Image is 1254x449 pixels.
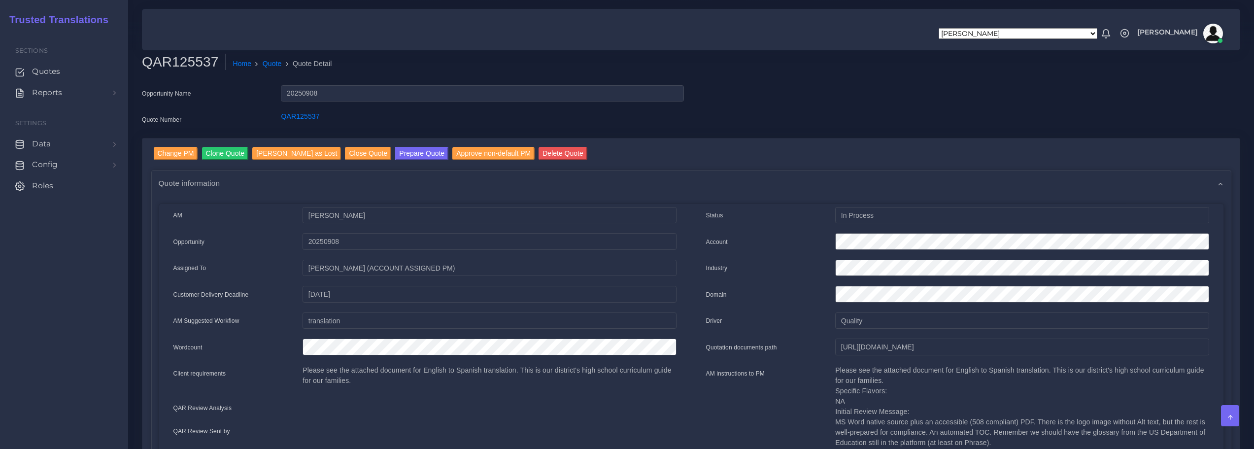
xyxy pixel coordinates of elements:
h2: QAR125537 [142,54,226,70]
span: Roles [32,180,53,191]
label: Assigned To [173,264,206,273]
input: Change PM [154,147,198,160]
label: Status [706,211,723,220]
label: AM Suggested Workflow [173,316,239,325]
img: avatar [1203,24,1223,43]
input: [PERSON_NAME] as Lost [252,147,341,160]
label: Quote Number [142,115,181,124]
a: Prepare Quote [395,147,448,163]
button: Prepare Quote [395,147,448,160]
label: Client requirements [173,369,226,378]
a: Quotes [7,61,121,82]
a: Config [7,154,121,175]
label: Opportunity [173,238,205,246]
a: [PERSON_NAME]avatar [1132,24,1226,43]
a: Home [233,59,251,69]
li: Quote Detail [282,59,332,69]
label: AM [173,211,182,220]
label: Domain [706,290,727,299]
span: Settings [15,119,46,127]
input: Approve non-default PM [452,147,535,160]
label: QAR Review Sent by [173,427,230,436]
span: [PERSON_NAME] [1137,29,1198,35]
p: Please see the attached document for English to Spanish translation. This is our district's high ... [303,365,676,386]
a: Data [7,134,121,154]
span: Config [32,159,58,170]
label: Wordcount [173,343,203,352]
a: Roles [7,175,121,196]
label: Industry [706,264,728,273]
a: QAR125537 [281,112,319,120]
label: Driver [706,316,722,325]
input: Close Quote [345,147,391,160]
span: Quote information [159,177,220,189]
h2: Trusted Translations [2,14,108,26]
label: Quotation documents path [706,343,777,352]
label: AM instructions to PM [706,369,765,378]
span: Quotes [32,66,60,77]
span: Sections [15,47,48,54]
a: Reports [7,82,121,103]
a: Quote [263,59,282,69]
div: Quote information [152,171,1231,196]
input: pm [303,260,676,276]
span: Data [32,138,51,149]
label: QAR Review Analysis [173,404,232,413]
a: Trusted Translations [2,12,108,28]
label: Opportunity Name [142,89,191,98]
label: Customer Delivery Deadline [173,290,249,299]
span: Reports [32,87,62,98]
input: Delete Quote [539,147,587,160]
label: Account [706,238,728,246]
input: Clone Quote [202,147,249,160]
